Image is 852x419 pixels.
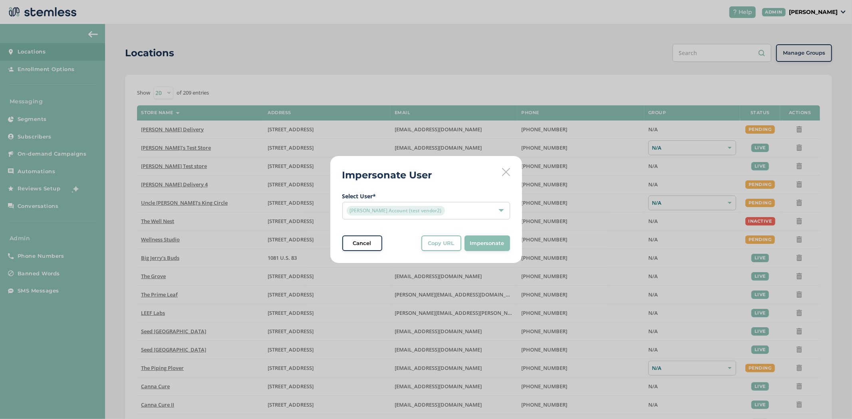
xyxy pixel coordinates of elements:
[470,239,504,247] span: Impersonate
[812,381,852,419] iframe: Chat Widget
[353,239,371,247] span: Cancel
[342,192,510,200] label: Select User
[342,235,382,251] button: Cancel
[428,239,455,247] span: Copy URL
[421,235,461,251] button: Copy URL
[465,235,510,251] button: Impersonate
[347,206,445,215] span: [PERSON_NAME] Account (test vendor2)
[342,168,432,182] h2: Impersonate User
